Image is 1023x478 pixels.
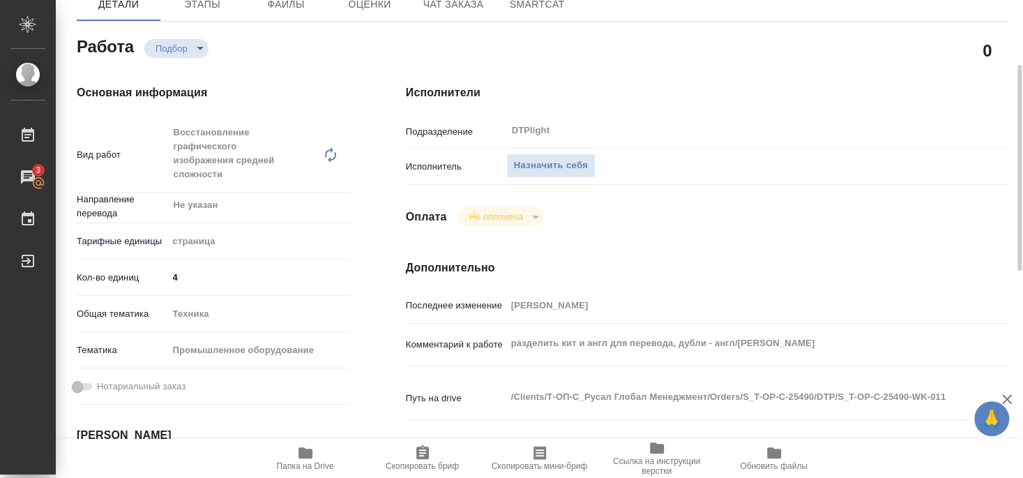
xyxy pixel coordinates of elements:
[151,43,192,54] button: Подбор
[406,160,506,174] p: Исполнитель
[406,260,1008,276] h4: Дополнительно
[77,343,168,357] p: Тематика
[77,84,350,101] h4: Основная информация
[607,456,707,476] span: Ссылка на инструкции верстки
[406,125,506,139] p: Подразделение
[481,439,598,478] button: Скопировать мини-бриф
[506,331,957,355] textarea: разделить кит и англ для перевода, дубли - англ/[PERSON_NAME]
[27,163,49,177] span: 3
[980,404,1003,433] span: 🙏
[715,439,833,478] button: Обновить файлы
[168,338,350,362] div: Промышленное оборудование
[77,427,350,444] h4: [PERSON_NAME]
[406,299,506,313] p: Последнее изменение
[168,267,350,287] input: ✎ Введи что-нибудь
[598,439,715,478] button: Ссылка на инструкции верстки
[406,209,447,225] h4: Оплата
[168,302,350,326] div: Техника
[464,211,526,223] button: Не оплачена
[492,461,587,471] span: Скопировать мини-бриф
[974,401,1009,436] button: 🙏
[406,391,506,405] p: Путь на drive
[386,461,459,471] span: Скопировать бриф
[457,207,543,226] div: Подбор
[277,461,334,471] span: Папка на Drive
[77,234,168,248] p: Тарифные единицы
[514,158,588,174] span: Назначить себя
[506,295,957,315] input: Пустое поле
[506,385,957,409] textarea: /Clients/Т-ОП-С_Русал Глобал Менеджмент/Orders/S_T-OP-C-25490/DTP/S_T-OP-C-25490-WK-011
[97,380,185,394] span: Нотариальный заказ
[77,271,168,285] p: Кол-во единиц
[168,230,350,253] div: страница
[740,461,808,471] span: Обновить файлы
[406,338,506,352] p: Комментарий к работе
[506,154,596,178] button: Назначить себя
[247,439,364,478] button: Папка на Drive
[364,439,481,478] button: Скопировать бриф
[77,193,168,221] p: Направление перевода
[983,38,992,62] h2: 0
[144,39,209,58] div: Подбор
[77,33,134,58] h2: Работа
[406,84,1008,101] h4: Исполнители
[3,160,52,195] a: 3
[77,307,168,321] p: Общая тематика
[77,148,168,162] p: Вид работ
